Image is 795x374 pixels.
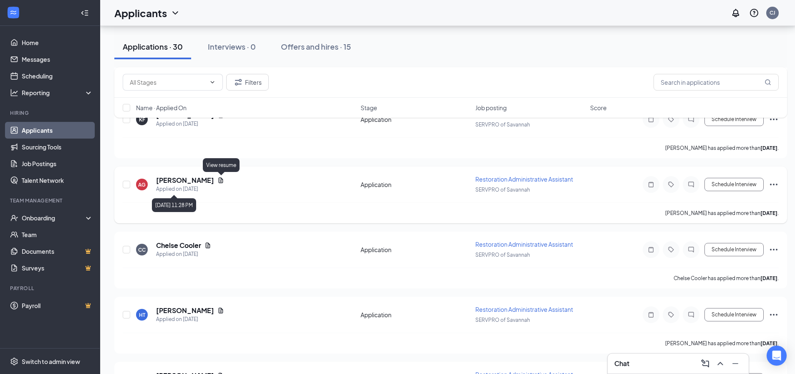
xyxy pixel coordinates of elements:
[730,359,740,369] svg: Minimize
[760,340,777,346] b: [DATE]
[731,8,741,18] svg: Notifications
[361,180,470,189] div: Application
[760,210,777,216] b: [DATE]
[765,79,771,86] svg: MagnifyingGlass
[475,252,530,258] span: SERVPRO of Savannah
[729,357,742,370] button: Minimize
[22,122,93,139] a: Applicants
[123,41,183,52] div: Applications · 30
[699,357,712,370] button: ComposeMessage
[700,359,710,369] svg: ComposeMessage
[10,109,91,116] div: Hiring
[665,340,779,347] p: [PERSON_NAME] has applied more than .
[152,198,196,212] div: [DATE] 11:28 PM
[10,214,18,222] svg: UserCheck
[714,357,727,370] button: ChevronUp
[10,357,18,366] svg: Settings
[10,285,91,292] div: Payroll
[686,246,696,253] svg: ChatInactive
[361,104,377,112] span: Stage
[614,359,629,368] h3: Chat
[361,245,470,254] div: Application
[281,41,351,52] div: Offers and hires · 15
[475,187,530,193] span: SERVPRO of Savannah
[666,246,676,253] svg: Tag
[749,8,759,18] svg: QuestionInfo
[138,246,146,253] div: CC
[217,177,224,184] svg: Document
[22,88,93,97] div: Reporting
[136,104,187,112] span: Name · Applied On
[665,144,779,152] p: [PERSON_NAME] has applied more than .
[22,51,93,68] a: Messages
[760,275,777,281] b: [DATE]
[81,9,89,17] svg: Collapse
[654,74,779,91] input: Search in applications
[769,310,779,320] svg: Ellipses
[208,41,256,52] div: Interviews · 0
[646,311,656,318] svg: Note
[22,34,93,51] a: Home
[22,155,93,172] a: Job Postings
[704,243,764,256] button: Schedule Interview
[475,104,507,112] span: Job posting
[10,197,91,204] div: Team Management
[666,311,676,318] svg: Tag
[209,79,216,86] svg: ChevronDown
[9,8,18,17] svg: WorkstreamLogo
[156,176,214,185] h5: [PERSON_NAME]
[114,6,167,20] h1: Applicants
[22,172,93,189] a: Talent Network
[475,317,530,323] span: SERVPRO of Savannah
[156,185,224,193] div: Applied on [DATE]
[10,88,18,97] svg: Analysis
[156,250,211,258] div: Applied on [DATE]
[203,158,240,172] div: View resume
[666,181,676,188] svg: Tag
[139,311,145,318] div: HT
[204,242,211,249] svg: Document
[22,139,93,155] a: Sourcing Tools
[646,246,656,253] svg: Note
[665,210,779,217] p: [PERSON_NAME] has applied more than .
[156,306,214,315] h5: [PERSON_NAME]
[22,226,93,243] a: Team
[156,315,224,323] div: Applied on [DATE]
[361,311,470,319] div: Application
[674,275,779,282] p: Chelse Cooler has applied more than .
[590,104,607,112] span: Score
[715,359,725,369] svg: ChevronUp
[226,74,269,91] button: Filter Filters
[770,9,775,16] div: CJ
[475,306,573,313] span: Restoration Administrative Assistant
[22,243,93,260] a: DocumentsCrown
[769,179,779,190] svg: Ellipses
[22,260,93,276] a: SurveysCrown
[170,8,180,18] svg: ChevronDown
[686,181,696,188] svg: ChatInactive
[769,245,779,255] svg: Ellipses
[233,77,243,87] svg: Filter
[138,181,146,188] div: AG
[475,240,573,248] span: Restoration Administrative Assistant
[22,297,93,314] a: PayrollCrown
[704,178,764,191] button: Schedule Interview
[156,241,201,250] h5: Chelse Cooler
[646,181,656,188] svg: Note
[475,175,573,183] span: Restoration Administrative Assistant
[217,307,224,314] svg: Document
[760,145,777,151] b: [DATE]
[22,357,80,366] div: Switch to admin view
[767,346,787,366] div: Open Intercom Messenger
[704,308,764,321] button: Schedule Interview
[686,311,696,318] svg: ChatInactive
[22,68,93,84] a: Scheduling
[22,214,86,222] div: Onboarding
[130,78,206,87] input: All Stages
